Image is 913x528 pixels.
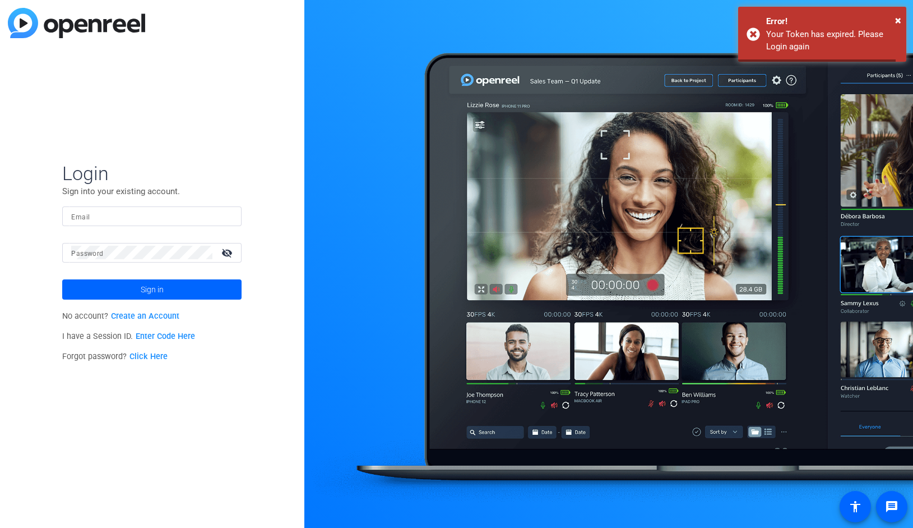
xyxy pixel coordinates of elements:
p: Sign into your existing account. [62,185,242,198]
span: No account? [62,311,179,321]
span: I have a Session ID. [62,332,195,341]
input: Enter Email Address [71,209,233,223]
span: Login [62,162,242,185]
a: Enter Code Here [136,332,195,341]
a: Create an Account [111,311,179,321]
span: Sign in [141,276,164,304]
a: Click Here [129,352,168,361]
img: blue-gradient.svg [8,8,145,38]
button: Close [895,12,901,29]
span: Forgot password? [62,352,168,361]
button: Sign in [62,279,242,300]
mat-label: Password [71,250,103,258]
mat-icon: accessibility [849,500,862,513]
span: × [895,13,901,27]
mat-icon: message [885,500,898,513]
mat-label: Email [71,213,90,221]
mat-icon: visibility_off [215,245,242,261]
div: Error! [766,15,898,28]
div: Your Token has expired. Please Login again [766,28,898,53]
